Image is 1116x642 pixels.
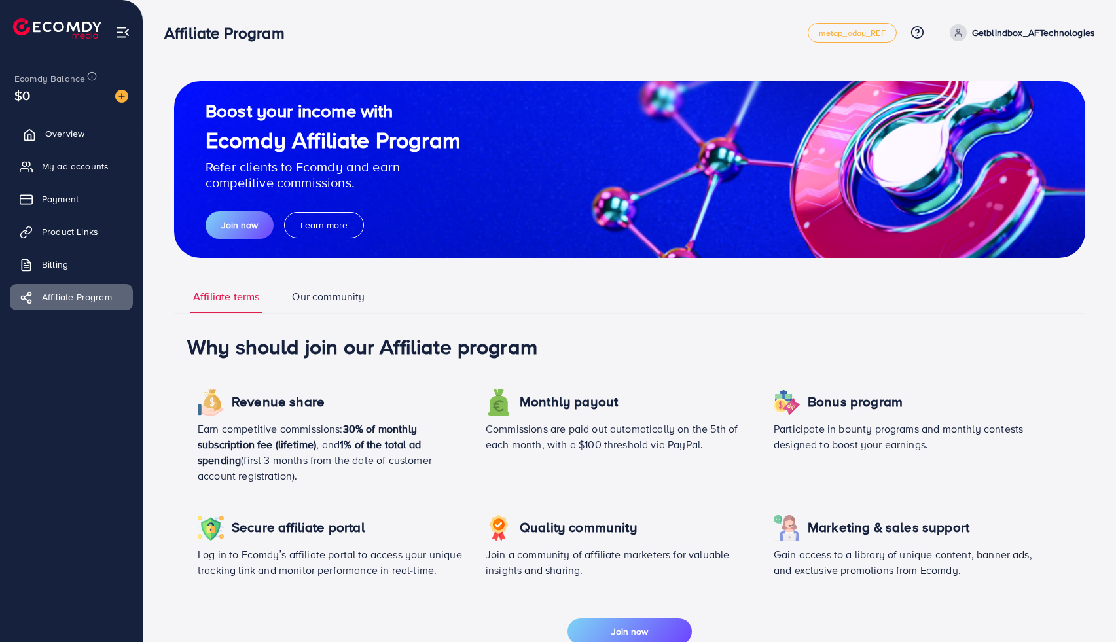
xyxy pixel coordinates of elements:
a: Affiliate Program [10,284,133,310]
p: competitive commissions. [206,175,461,190]
span: Overview [45,127,84,140]
img: icon revenue share [774,389,800,416]
p: Gain access to a library of unique content, banner ads, and exclusive promotions from Ecomdy. [774,546,1041,578]
a: Affiliate terms [190,289,262,313]
p: Refer clients to Ecomdy and earn [206,159,461,175]
p: Getblindbox_AFTechnologies [972,25,1095,41]
span: Join now [611,625,648,638]
span: metap_oday_REF [819,29,886,37]
button: Join now [206,211,274,239]
a: Overview [10,120,133,147]
span: 30% of monthly subscription fee (lifetime) [198,421,417,452]
a: Product Links [10,219,133,245]
img: icon revenue share [774,515,800,541]
span: My ad accounts [42,160,109,173]
p: Commissions are paid out automatically on the 5th of each month, with a $100 threshold via PayPal. [486,421,753,452]
img: image [115,90,128,103]
span: , and [316,437,340,452]
span: Billing [42,258,68,271]
h4: Bonus program [808,394,903,410]
h1: Why should join our Affiliate program [187,334,1072,359]
span: Ecomdy Balance [14,72,85,85]
img: menu [115,25,130,40]
img: icon revenue share [486,389,512,416]
img: icon revenue share [198,389,224,416]
a: My ad accounts [10,153,133,179]
button: Learn more [284,212,364,238]
a: Billing [10,251,133,277]
img: guide [174,81,1085,258]
img: logo [13,18,101,39]
p: Join a community of affiliate marketers for valuable insights and sharing. [486,546,753,578]
p: Participate in bounty programs and monthly contests designed to boost your earnings. [774,421,1041,452]
span: Join now [221,219,258,232]
a: Our community [289,289,368,313]
span: 1% of the total ad spending [198,437,421,467]
a: Getblindbox_AFTechnologies [945,24,1095,41]
a: Payment [10,186,133,212]
p: Log in to Ecomdy’s affiliate portal to access your unique tracking link and monitor performance i... [198,546,465,578]
img: icon revenue share [198,515,224,541]
h2: Boost your income with [206,100,461,122]
h4: Revenue share [232,394,325,410]
h1: Ecomdy Affiliate Program [206,127,461,154]
h4: Monthly payout [520,394,618,410]
span: Product Links [42,225,98,238]
h4: Marketing & sales support [808,520,969,536]
iframe: Chat [1060,583,1106,632]
h4: Quality community [520,520,638,536]
span: $0 [14,86,30,105]
span: Affiliate Program [42,291,112,304]
img: icon revenue share [486,515,512,541]
h3: Affiliate Program [164,24,295,43]
span: Payment [42,192,79,205]
p: Earn competitive commissions: (first 3 months from the date of customer account registration). [198,421,465,484]
h4: Secure affiliate portal [232,520,365,536]
a: metap_oday_REF [808,23,897,43]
